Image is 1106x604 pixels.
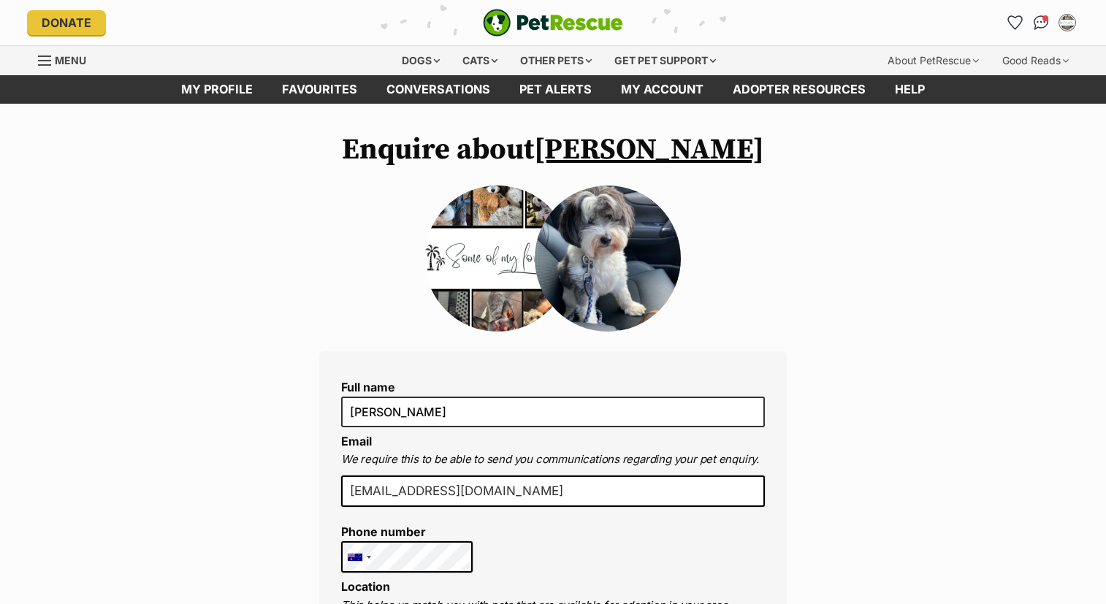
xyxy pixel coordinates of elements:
span: Menu [55,54,86,66]
a: Favourites [267,75,372,104]
a: My profile [167,75,267,104]
a: Adopter resources [718,75,880,104]
img: Louie [535,186,681,332]
button: My account [1056,11,1079,34]
a: [PERSON_NAME] [534,131,764,168]
label: Full name [341,381,765,394]
a: conversations [372,75,505,104]
a: Pet alerts [505,75,606,104]
a: Favourites [1003,11,1026,34]
div: About PetRescue [877,46,989,75]
a: My account [606,75,718,104]
a: Donate [27,10,106,35]
img: chat-41dd97257d64d25036548639549fe6c8038ab92f7586957e7f3b1b290dea8141.svg [1034,15,1049,30]
input: E.g. Jimmy Chew [341,397,765,427]
label: Email [341,434,372,448]
div: Australia: +61 [342,542,375,573]
a: Menu [38,46,96,72]
a: Conversations [1029,11,1053,34]
div: Dogs [392,46,450,75]
label: Location [341,579,390,594]
div: Other pets [510,46,602,75]
a: PetRescue [483,9,623,37]
label: Phone number [341,525,473,538]
div: Good Reads [992,46,1079,75]
p: We require this to be able to send you communications regarding your pet enquiry. [341,451,765,468]
div: Get pet support [604,46,726,75]
ul: Account quick links [1003,11,1079,34]
img: Kirsty Rice profile pic [1060,15,1075,30]
div: Cats [452,46,508,75]
a: Help [880,75,939,104]
h1: Enquire about [319,133,787,167]
img: logo-e224e6f780fb5917bec1dbf3a21bbac754714ae5b6737aabdf751b685950b380.svg [483,9,623,37]
img: wgmwzeg43xhaollvj3rh.jpg [424,186,571,332]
